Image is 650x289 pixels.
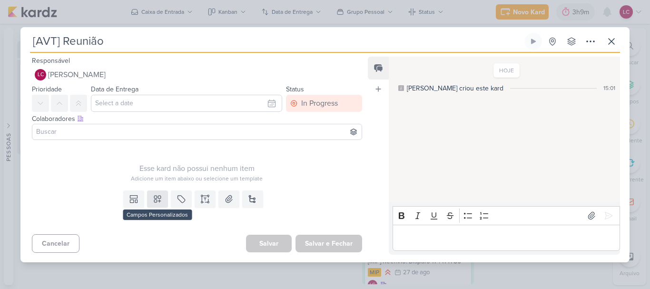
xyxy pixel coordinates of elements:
div: Ligar relógio [530,38,537,45]
div: Laís Costa [35,69,46,80]
label: Status [286,85,304,93]
button: Cancelar [32,234,79,253]
div: Editor toolbar [393,206,620,225]
div: Colaboradores [32,114,362,124]
button: LC [PERSON_NAME] [32,66,362,83]
div: Campos Personalizados [123,209,192,220]
input: Select a date [91,95,282,112]
label: Data de Entrega [91,85,138,93]
label: Prioridade [32,85,62,93]
button: In Progress [286,95,362,112]
div: 15:01 [603,84,615,92]
div: Esse kard não possui nenhum item [32,163,362,174]
label: Responsável [32,57,70,65]
p: LC [38,72,44,78]
input: Kard Sem Título [30,33,523,50]
div: [PERSON_NAME] criou este kard [407,83,503,93]
div: Editor editing area: main [393,225,620,251]
div: Adicione um item abaixo ou selecione um template [32,174,362,183]
span: [PERSON_NAME] [48,69,106,80]
input: Buscar [34,126,360,138]
div: In Progress [301,98,338,109]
